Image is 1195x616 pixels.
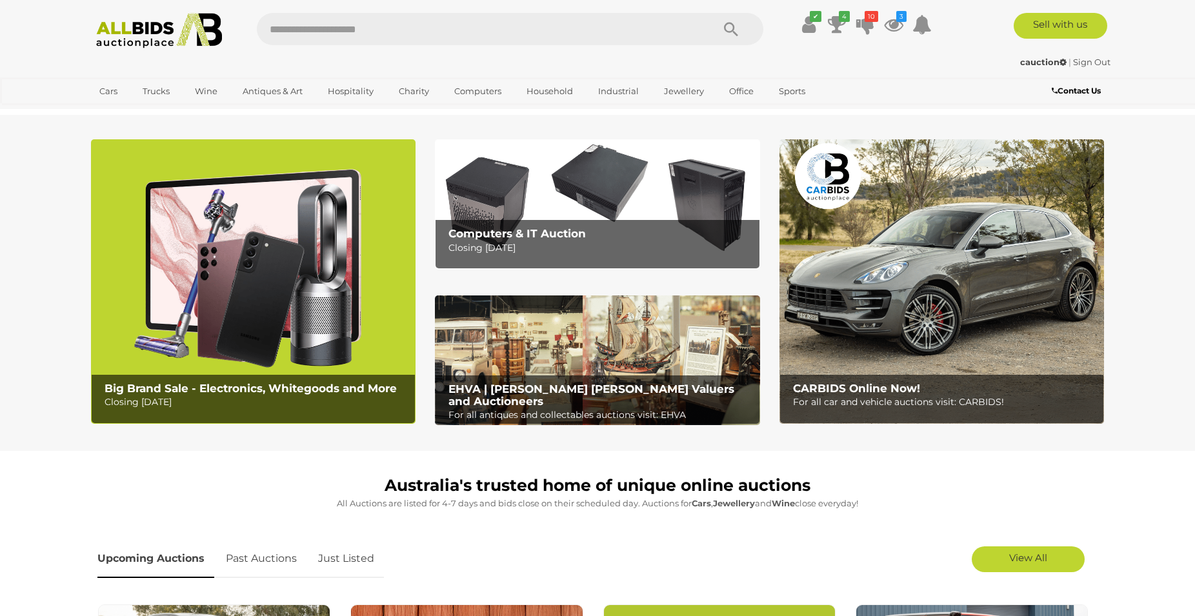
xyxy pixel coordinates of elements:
[518,81,581,102] a: Household
[186,81,226,102] a: Wine
[319,81,382,102] a: Hospitality
[435,139,759,269] img: Computers & IT Auction
[91,139,416,424] img: Big Brand Sale - Electronics, Whitegoods and More
[779,139,1104,424] a: CARBIDS Online Now! CARBIDS Online Now! For all car and vehicle auctions visit: CARBIDS!
[972,546,1085,572] a: View All
[216,540,306,578] a: Past Auctions
[448,383,734,408] b: EHVA | [PERSON_NAME] [PERSON_NAME] Valuers and Auctioneers
[97,477,1098,495] h1: Australia's trusted home of unique online auctions
[699,13,763,45] button: Search
[770,81,814,102] a: Sports
[134,81,178,102] a: Trucks
[692,498,711,508] strong: Cars
[1014,13,1107,39] a: Sell with us
[884,13,903,36] a: 3
[435,295,759,426] img: EHVA | Evans Hastings Valuers and Auctioneers
[1020,57,1067,67] strong: cauction
[839,11,850,22] i: 4
[1052,84,1104,98] a: Contact Us
[590,81,647,102] a: Industrial
[308,540,384,578] a: Just Listed
[97,540,214,578] a: Upcoming Auctions
[1069,57,1071,67] span: |
[827,13,847,36] a: 4
[713,498,755,508] strong: Jewellery
[91,81,126,102] a: Cars
[105,382,397,395] b: Big Brand Sale - Electronics, Whitegoods and More
[856,13,875,36] a: 10
[799,13,818,36] a: ✔
[446,81,510,102] a: Computers
[721,81,762,102] a: Office
[390,81,437,102] a: Charity
[896,11,907,22] i: 3
[105,394,408,410] p: Closing [DATE]
[779,139,1104,424] img: CARBIDS Online Now!
[1020,57,1069,67] a: cauction
[91,139,416,424] a: Big Brand Sale - Electronics, Whitegoods and More Big Brand Sale - Electronics, Whitegoods and Mo...
[448,227,586,240] b: Computers & IT Auction
[97,496,1098,511] p: All Auctions are listed for 4-7 days and bids close on their scheduled day. Auctions for , and cl...
[793,382,920,395] b: CARBIDS Online Now!
[772,498,795,508] strong: Wine
[89,13,229,48] img: Allbids.com.au
[1052,86,1101,95] b: Contact Us
[656,81,712,102] a: Jewellery
[435,139,759,269] a: Computers & IT Auction Computers & IT Auction Closing [DATE]
[810,11,821,22] i: ✔
[793,394,1097,410] p: For all car and vehicle auctions visit: CARBIDS!
[435,295,759,426] a: EHVA | Evans Hastings Valuers and Auctioneers EHVA | [PERSON_NAME] [PERSON_NAME] Valuers and Auct...
[234,81,311,102] a: Antiques & Art
[448,407,752,423] p: For all antiques and collectables auctions visit: EHVA
[1009,551,1047,564] span: View All
[1073,57,1110,67] a: Sign Out
[91,102,199,123] a: [GEOGRAPHIC_DATA]
[865,11,878,22] i: 10
[448,240,752,256] p: Closing [DATE]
